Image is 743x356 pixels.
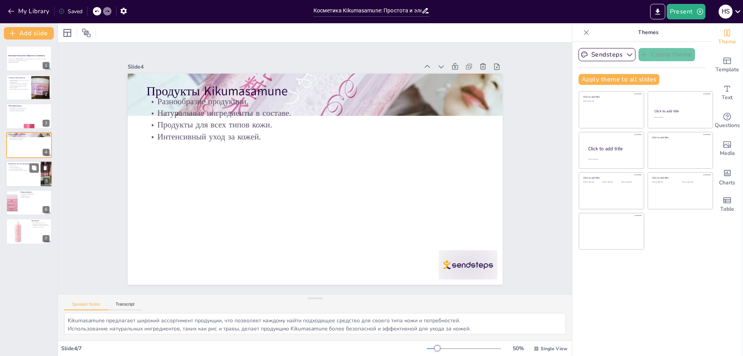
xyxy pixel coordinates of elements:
div: 7 [43,235,50,242]
p: Доступность и простота. [31,227,50,228]
div: Get real-time input from your audience [712,107,743,135]
div: https://cdn.sendsteps.com/images/logo/sendsteps_logo_white.pnghttps://cdn.sendsteps.com/images/lo... [6,161,52,187]
button: Transcript [108,302,142,310]
div: Add images, graphics, shapes or video [712,135,743,163]
p: Продукты Kikumasamune [9,133,50,136]
button: Export to PowerPoint [650,4,665,19]
p: Отзывы клиентов [20,191,50,193]
div: 5 [43,177,50,184]
div: Click to add title [583,95,639,98]
p: Продукты Kikumasamune [146,83,484,100]
div: H S [719,5,733,19]
div: https://cdn.sendsteps.com/images/logo/sendsteps_logo_white.pnghttps://cdn.sendsteps.com/images/lo... [6,74,52,100]
div: 4 [43,149,50,156]
div: Click to add title [652,136,707,139]
p: Улучшение состояния кожи. [20,193,50,194]
p: Kikumasamune сочетает традиционные методы с современными технологиями. [9,83,29,85]
button: Apply theme to all slides [579,74,659,85]
p: О бренде Kikumasamune [9,76,29,79]
span: Template [716,65,739,74]
p: Интенсивный уход за кожей. [9,139,50,141]
button: Delete Slide [41,163,50,172]
p: Доступность косметики для всех. [9,110,50,112]
div: Click to add text [602,181,620,183]
span: Table [720,205,734,213]
div: Change the overall theme [712,23,743,51]
p: Подчеркивание естественной красоты. [31,225,50,227]
div: https://cdn.sendsteps.com/images/logo/sendsteps_logo_white.pnghttps://cdn.sendsteps.com/images/lo... [6,103,52,129]
div: Click to add text [654,117,705,119]
div: Click to add text [583,181,601,183]
p: Интенсивный уход за кожей. [146,131,484,142]
div: Click to add title [588,146,638,152]
div: 6 [43,206,50,213]
textarea: Kikumasamune предлагает широкий ассортимент продукции, что позволяет каждому найти подходящее сре... [64,313,566,334]
p: Натуральные ингредиенты в составе. [146,107,484,119]
div: Slide 4 / 7 [61,345,427,352]
p: Продукция бренда проходит строгий контроль качества. [9,86,29,88]
p: Презентация о [PERSON_NAME], его философии, продуктах и уникальных качествах, которые делают его ... [9,58,50,61]
div: Slide 4 [128,63,419,71]
span: Text [722,93,733,102]
div: Click to add title [652,176,707,179]
button: Create theme [639,48,695,61]
p: [PERSON_NAME] известен своей простотой и элегантностью. [9,80,29,83]
span: Single View [541,346,567,352]
div: Click to add title [654,109,706,114]
p: Продукты для всех типов кожи. [9,138,50,139]
div: https://cdn.sendsteps.com/images/logo/sendsteps_logo_white.pnghttps://cdn.sendsteps.com/images/lo... [6,46,52,71]
p: Быстрая впитываемость. [8,167,38,168]
p: Отсутствие вредных добавок. [8,168,38,169]
span: Media [720,149,735,158]
div: Click to add title [583,176,639,179]
span: Charts [719,179,735,187]
p: Использование натуральных ингредиентов. [9,88,29,90]
button: My Library [6,5,53,17]
p: Высокое качество продукции. [9,106,50,108]
p: Разнообразие продукции. [9,135,50,136]
div: Click to add text [621,181,639,183]
button: Duplicate Slide [29,163,39,172]
span: Questions [715,121,740,130]
p: Generated with [URL] [9,61,50,63]
strong: Косметика Kikumasamune: Простота и элегантность [9,55,45,57]
span: Theme [718,38,736,46]
button: Present [667,4,705,19]
div: 50 % [509,345,527,352]
div: Saved [58,8,82,15]
p: Предпочтительный выбор для пользователей. [8,169,38,171]
p: Увлажнение и сияние кожи. [20,194,50,195]
div: Add ready made slides [712,51,743,79]
div: 2 [43,91,50,98]
p: Философия ухода за собой. [31,222,50,224]
div: 1 [43,62,50,69]
button: Sendsteps [579,48,635,61]
p: Легкость нанесения. [20,197,50,198]
div: Click to add text [583,100,639,102]
div: https://cdn.sendsteps.com/images/logo/sendsteps_logo_white.pnghttps://cdn.sendsteps.com/images/lo... [6,132,52,158]
span: Position [82,28,91,38]
p: Разнообразие продукции. [146,96,484,107]
button: H S [719,4,733,19]
p: Натуральные ингредиенты в составе. [9,136,50,138]
p: Уникальные качества продукции [8,163,38,165]
div: Add a table [712,191,743,218]
p: Подчеркивание естественной красоты. [9,107,50,109]
p: Устойчивое развитие и экология. [9,109,50,110]
div: 3 [43,120,50,127]
p: Философия бренда [9,105,50,107]
button: Speaker Notes [64,302,108,310]
p: Легкая текстура. [8,165,38,167]
div: Click to add text [682,181,707,183]
div: Layout [61,27,74,39]
p: Приятный аромат. [20,195,50,197]
div: Click to add text [652,181,676,183]
p: Широкий ассортимент продукции. [31,224,50,225]
div: Click to add body [588,158,637,160]
div: https://cdn.sendsteps.com/images/logo/sendsteps_logo_white.pnghttps://cdn.sendsteps.com/images/lo... [6,190,52,215]
p: Продукты для всех типов кожи. [146,119,484,131]
div: Add text boxes [712,79,743,107]
p: Themes [592,23,704,42]
div: 7 [6,218,52,244]
button: Add slide [4,27,54,40]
